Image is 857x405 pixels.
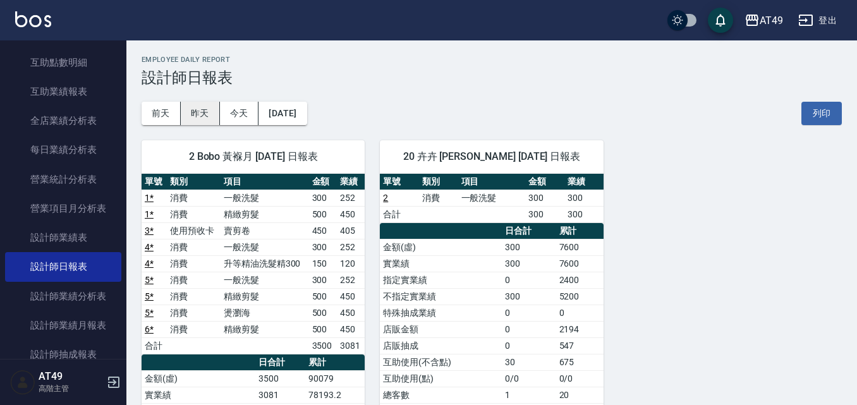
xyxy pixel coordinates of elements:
[221,174,309,190] th: 項目
[5,340,121,369] a: 設計師抽成報表
[502,370,556,387] td: 0/0
[793,9,842,32] button: 登出
[5,223,121,252] a: 設計師業績表
[564,206,604,222] td: 300
[167,190,221,206] td: 消費
[5,311,121,340] a: 設計師業績月報表
[167,321,221,337] td: 消費
[167,305,221,321] td: 消費
[556,272,604,288] td: 2400
[380,305,502,321] td: 特殊抽成業績
[221,239,309,255] td: 一般洗髮
[309,321,337,337] td: 500
[380,255,502,272] td: 實業績
[337,239,365,255] td: 252
[221,255,309,272] td: 升等精油洗髮精300
[458,190,526,206] td: 一般洗髮
[221,288,309,305] td: 精緻剪髮
[39,383,103,394] p: 高階主管
[220,102,259,125] button: 今天
[10,370,35,395] img: Person
[221,272,309,288] td: 一般洗髮
[556,354,604,370] td: 675
[221,190,309,206] td: 一般洗髮
[258,102,307,125] button: [DATE]
[142,174,167,190] th: 單號
[380,272,502,288] td: 指定實業績
[337,272,365,288] td: 252
[181,102,220,125] button: 昨天
[5,135,121,164] a: 每日業績分析表
[337,255,365,272] td: 120
[309,305,337,321] td: 500
[337,321,365,337] td: 450
[708,8,733,33] button: save
[502,305,556,321] td: 0
[309,337,337,354] td: 3500
[309,255,337,272] td: 150
[221,305,309,321] td: 燙瀏海
[458,174,526,190] th: 項目
[556,321,604,337] td: 2194
[337,305,365,321] td: 450
[380,321,502,337] td: 店販金額
[419,190,458,206] td: 消費
[15,11,51,27] img: Logo
[502,288,556,305] td: 300
[221,206,309,222] td: 精緻剪髮
[305,370,365,387] td: 90079
[380,174,419,190] th: 單號
[556,255,604,272] td: 7600
[309,288,337,305] td: 500
[337,222,365,239] td: 405
[380,206,419,222] td: 合計
[167,174,221,190] th: 類別
[739,8,788,33] button: AT49
[556,239,604,255] td: 7600
[221,222,309,239] td: 賣剪卷
[309,206,337,222] td: 500
[502,272,556,288] td: 0
[564,174,604,190] th: 業績
[502,337,556,354] td: 0
[556,305,604,321] td: 0
[167,239,221,255] td: 消費
[142,387,255,403] td: 實業績
[380,239,502,255] td: 金額(虛)
[380,387,502,403] td: 總客數
[556,387,604,403] td: 20
[167,255,221,272] td: 消費
[380,370,502,387] td: 互助使用(點)
[5,165,121,194] a: 營業統計分析表
[380,354,502,370] td: 互助使用(不含點)
[337,337,365,354] td: 3081
[142,102,181,125] button: 前天
[556,288,604,305] td: 5200
[502,354,556,370] td: 30
[502,223,556,239] th: 日合計
[525,190,564,206] td: 300
[167,206,221,222] td: 消費
[5,194,121,223] a: 營業項目月分析表
[255,370,305,387] td: 3500
[5,282,121,311] a: 設計師業績分析表
[167,288,221,305] td: 消費
[39,370,103,383] h5: AT49
[502,321,556,337] td: 0
[801,102,842,125] button: 列印
[5,106,121,135] a: 全店業績分析表
[564,190,604,206] td: 300
[556,223,604,239] th: 累計
[221,321,309,337] td: 精緻剪髮
[337,206,365,222] td: 450
[309,239,337,255] td: 300
[556,370,604,387] td: 0/0
[337,288,365,305] td: 450
[5,252,121,281] a: 設計師日報表
[157,150,349,163] span: 2 Bobo 黃褓月 [DATE] 日報表
[142,69,842,87] h3: 設計師日報表
[337,174,365,190] th: 業績
[309,222,337,239] td: 450
[255,387,305,403] td: 3081
[380,174,603,223] table: a dense table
